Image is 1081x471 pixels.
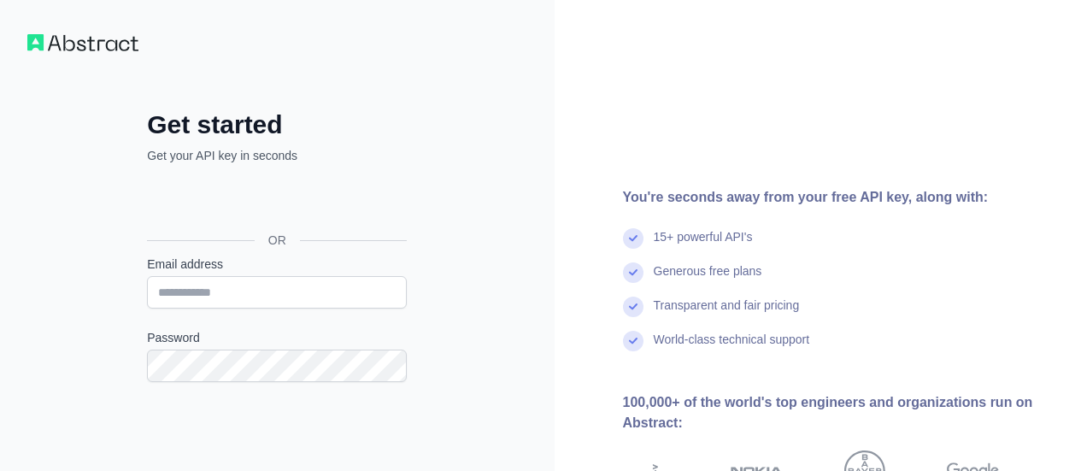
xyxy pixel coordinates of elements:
[147,109,407,140] h2: Get started
[255,232,300,249] span: OR
[27,34,138,51] img: Workflow
[623,228,643,249] img: check mark
[138,183,412,221] iframe: Sign in with Google Button
[654,331,810,365] div: World-class technical support
[623,262,643,283] img: check mark
[623,392,1055,433] div: 100,000+ of the world's top engineers and organizations run on Abstract:
[623,331,643,351] img: check mark
[654,297,800,331] div: Transparent and fair pricing
[147,256,407,273] label: Email address
[623,187,1055,208] div: You're seconds away from your free API key, along with:
[623,297,643,317] img: check mark
[147,403,407,469] iframe: reCAPTCHA
[147,329,407,346] label: Password
[147,147,407,164] p: Get your API key in seconds
[654,262,762,297] div: Generous free plans
[654,228,753,262] div: 15+ powerful API's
